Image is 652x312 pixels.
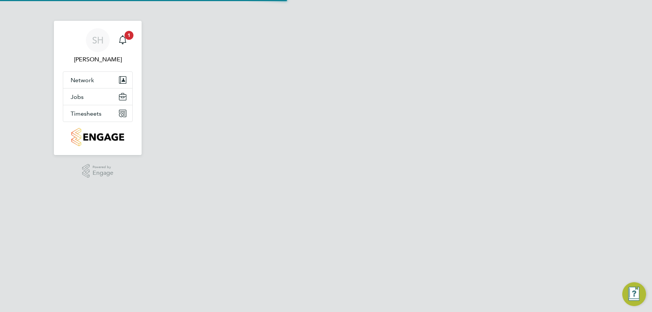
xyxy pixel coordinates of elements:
[63,128,133,146] a: Go to home page
[82,164,114,178] a: Powered byEngage
[63,72,132,88] button: Network
[71,93,84,100] span: Jobs
[63,55,133,64] span: Stephen Harrison
[63,89,132,105] button: Jobs
[63,105,132,122] button: Timesheets
[71,110,101,117] span: Timesheets
[93,170,113,176] span: Engage
[63,28,133,64] a: SH[PERSON_NAME]
[54,21,142,155] nav: Main navigation
[125,31,133,40] span: 1
[71,77,94,84] span: Network
[622,282,646,306] button: Engage Resource Center
[71,128,124,146] img: countryside-properties-logo-retina.png
[115,28,130,52] a: 1
[93,164,113,170] span: Powered by
[92,35,104,45] span: SH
